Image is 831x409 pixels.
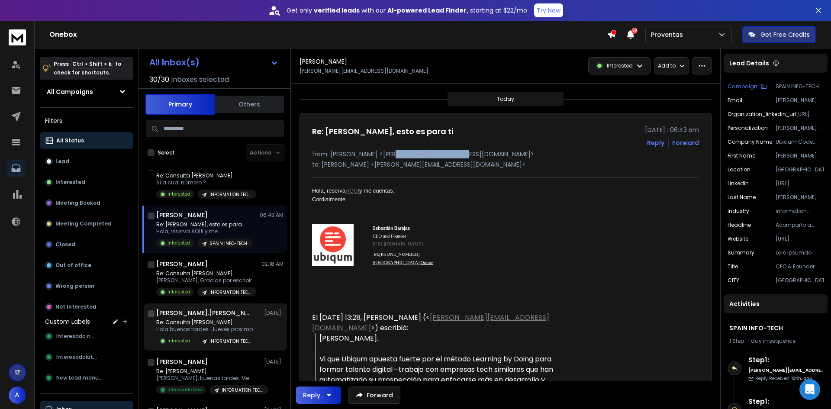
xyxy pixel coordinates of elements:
p: CITY [728,277,739,284]
p: [URL][DOMAIN_NAME] [776,235,824,242]
p: industry [728,208,749,215]
p: INFORMATION TECH SERVICES LATAM [209,338,251,345]
h3: Custom Labels [45,317,90,326]
p: 02:18 AM [261,261,283,267]
strong: verified leads [314,6,360,15]
p: Try Now [537,6,560,15]
div: | [729,338,822,345]
p: location [728,166,750,173]
p: [DATE] [264,358,283,365]
p: SPAIN INFO-TECH [776,83,824,90]
p: All Status [56,137,84,144]
button: Meeting Completed [40,215,133,232]
p: [GEOGRAPHIC_DATA] [776,277,824,284]
h1: [PERSON_NAME] [156,260,208,268]
a: [URL][DOMAIN_NAME] [373,242,423,246]
p: Interested [607,62,633,69]
font: | [420,260,421,265]
button: Others [215,95,284,114]
span: CEO and Founder [373,234,406,238]
p: organization_linkedin_url [728,111,796,118]
button: A [9,386,26,404]
a: AQUI [345,187,359,194]
button: All Status [40,132,133,149]
p: Closed [55,241,75,248]
button: All Campaigns [40,83,133,100]
p: Lead [55,158,69,165]
span: Ctrl + Shift + k [71,59,113,69]
button: Meeting Booked [40,194,133,212]
h3: Filters [40,115,133,127]
div: Forward [672,138,699,147]
button: Wrong person [40,277,133,295]
p: Interesado New [167,386,203,393]
p: Re: Consulta [PERSON_NAME] [156,319,256,326]
p: Not Interested [55,303,97,310]
button: Forward [348,386,400,404]
p: Meeting Booked [55,200,100,206]
button: All Inbox(s) [142,54,285,71]
button: Reply [647,138,664,147]
p: [DATE] [264,309,283,316]
p: [DATE] : 06:43 am [645,126,699,134]
p: Add to [658,62,676,69]
p: Lore ipsumdo sitame co a elitseddoeius temporin utl etd magnaal eni Admini'v quisnostrud exercita... [776,249,824,256]
h1: SPAIN INFO-TECH [729,324,822,332]
span: Interesadolater [56,354,98,361]
h1: [PERSON_NAME] [156,211,208,219]
p: [PERSON_NAME] [776,152,824,159]
div: El [DATE] 13:28, [PERSON_NAME] (< >) escribió: [312,312,565,333]
p: Si a cual número ? [156,179,256,186]
a: [PERSON_NAME][EMAIL_ADDRESS][DOMAIN_NAME] [312,312,549,333]
p: Ubiqum Code Academy [776,138,824,145]
p: CEO & Founder [776,263,824,270]
p: Re: [PERSON_NAME], esto es para [156,221,252,228]
strong: AI-powered Lead Finder, [387,6,468,15]
p: Re: Consulta [PERSON_NAME] [156,172,256,179]
h1: [PERSON_NAME] [156,357,208,366]
h1: All Inbox(s) [149,58,200,67]
img: logo [9,29,26,45]
u: Online [421,260,433,265]
p: Hola buenas tardes. Jueves proximo [156,326,256,333]
h1: [PERSON_NAME].[PERSON_NAME] [DOMAIN_NAME] [156,309,251,317]
button: Lead [40,153,133,170]
p: 06:43 AM [260,212,283,219]
button: Campaign [728,83,767,90]
button: Interesadolater [40,348,133,366]
span: 12th, ago [791,375,812,382]
font: [PHONE_NUMBER] [373,252,420,257]
span: Interesado new [56,333,98,340]
span: 30 / 30 [149,74,169,85]
p: INFORMATION TECH SERVICES LATAM [209,289,251,296]
p: from: [PERSON_NAME] <[PERSON_NAME][EMAIL_ADDRESS][DOMAIN_NAME]> [312,150,699,158]
a: [GEOGRAPHIC_DATA]| [373,260,421,265]
p: [URL][DOMAIN_NAME] [776,180,824,187]
p: Re: [PERSON_NAME] [156,368,260,375]
p: Lead Details [729,59,769,68]
font: Barajas [394,226,410,231]
p: Last Name [728,194,756,201]
span: 1 day in sequence [748,337,796,345]
span: New Lead manual [56,374,103,381]
p: INFORMATION TECH SERVICES LATAM [222,387,263,393]
p: Campaign [728,83,757,90]
p: Interested [55,179,85,186]
p: [GEOGRAPHIC_DATA] [776,166,824,173]
p: Get only with our starting at $22/mo [287,6,527,15]
p: INFORMATION TECH SERVICES LATAM [209,191,251,198]
h6: [PERSON_NAME][EMAIL_ADDRESS][DOMAIN_NAME] [748,367,824,374]
h1: [PERSON_NAME] [300,57,347,66]
button: Interesado new [40,328,133,345]
h3: Inboxes selected [171,74,229,85]
p: SPAIN INFO-TECH [209,240,247,247]
p: Re: Consulta [PERSON_NAME] [156,270,256,277]
button: Primary [145,94,215,115]
p: Personalization [728,125,768,132]
p: Get Free Credits [760,30,810,39]
b: án [388,226,393,231]
button: Interested [40,174,133,191]
p: Wrong person [55,283,94,290]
